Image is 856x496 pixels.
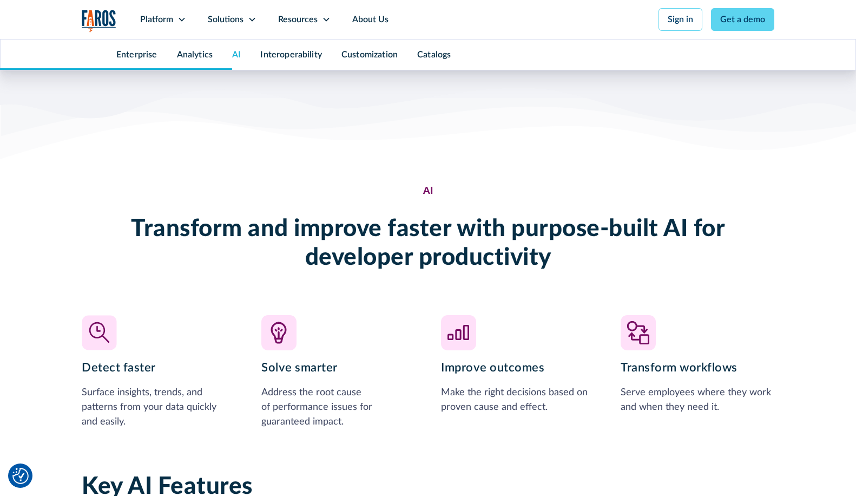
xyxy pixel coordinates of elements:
a: home [82,10,116,32]
div: Make the right decisions based on proven cause and effect. [441,386,595,415]
div: Platform [140,13,173,26]
button: Cookie Settings [12,468,29,484]
h3: Detect faster [82,359,235,377]
h3: Improve outcomes [441,359,595,377]
h3: Transform workflows [621,359,774,377]
h3: Solve smarter [261,359,415,377]
h2: Transform and improve faster with purpose-built AI for developer productivity [82,215,774,272]
div: AI [423,186,433,198]
a: Interoperability [260,50,322,59]
a: Enterprise [116,50,157,59]
img: Logo of the analytics and reporting company Faros. [82,10,116,32]
div: Serve employees where they work and when they need it. [621,386,774,415]
div: Address the root cause of performance issues for guaranteed impact. [261,386,415,429]
a: AI [232,50,241,59]
a: Analytics [177,50,213,59]
a: Catalogs [417,50,451,59]
a: Sign in [659,8,702,31]
div: Resources [278,13,318,26]
div: Surface insights, trends, and patterns from your data quickly and easily. [82,386,235,429]
a: Customization [341,50,398,59]
div: Solutions [208,13,243,26]
img: Revisit consent button [12,468,29,484]
a: Get a demo [711,8,774,31]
